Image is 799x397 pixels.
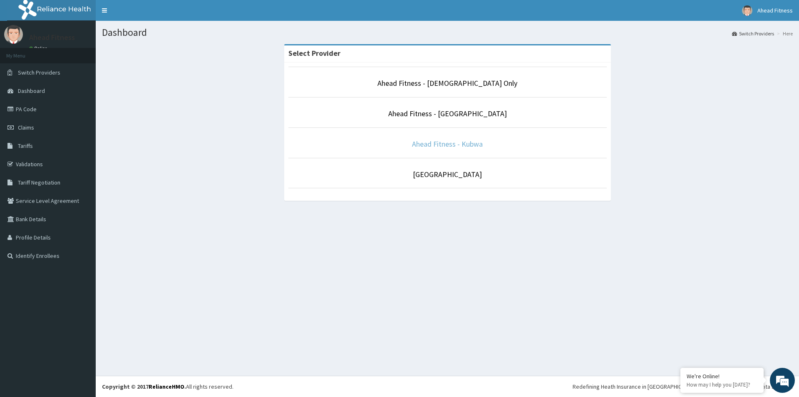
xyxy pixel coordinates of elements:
[4,25,23,44] img: User Image
[102,383,186,390] strong: Copyright © 2017 .
[573,382,793,391] div: Redefining Heath Insurance in [GEOGRAPHIC_DATA] using Telemedicine and Data Science!
[102,27,793,38] h1: Dashboard
[288,48,340,58] strong: Select Provider
[29,45,49,51] a: Online
[149,383,184,390] a: RelianceHMO
[413,170,482,179] a: [GEOGRAPHIC_DATA]
[687,381,757,388] p: How may I help you today?
[18,87,45,95] span: Dashboard
[18,124,34,131] span: Claims
[732,30,774,37] a: Switch Providers
[96,376,799,397] footer: All rights reserved.
[742,5,752,16] img: User Image
[18,142,33,150] span: Tariffs
[29,34,75,41] p: Ahead Fitness
[775,30,793,37] li: Here
[412,139,483,149] a: Ahead Fitness - Kubwa
[388,109,507,118] a: Ahead Fitness - [GEOGRAPHIC_DATA]
[757,7,793,14] span: Ahead Fitness
[18,69,60,76] span: Switch Providers
[687,372,757,380] div: We're Online!
[377,78,517,88] a: Ahead Fitness - [DEMOGRAPHIC_DATA] Only
[18,179,60,186] span: Tariff Negotiation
